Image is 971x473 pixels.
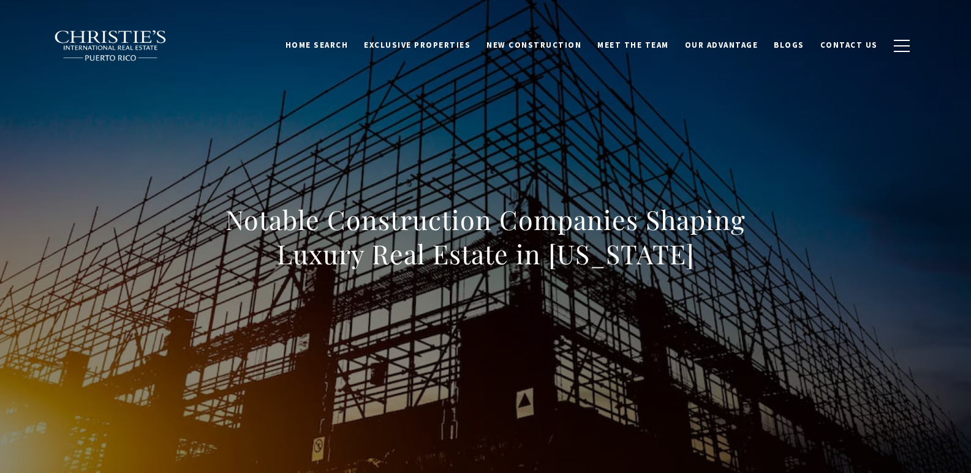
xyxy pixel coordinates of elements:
span: Blogs [774,40,804,50]
img: Christie's International Real Estate black text logo [54,30,168,62]
h1: Notable Construction Companies Shaping Luxury Real Estate in [US_STATE] [216,203,756,271]
a: Home Search [278,34,357,57]
span: Contact Us [820,40,878,50]
a: Exclusive Properties [356,34,478,57]
a: Blogs [766,34,812,57]
a: Our Advantage [677,34,766,57]
span: Exclusive Properties [364,40,470,50]
span: New Construction [486,40,581,50]
a: Meet the Team [589,34,677,57]
span: Our Advantage [685,40,758,50]
a: New Construction [478,34,589,57]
